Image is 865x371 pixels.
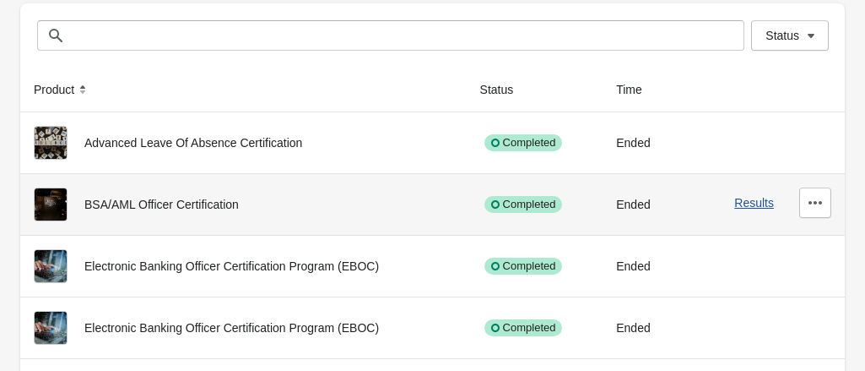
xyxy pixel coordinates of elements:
[484,258,563,275] div: Completed
[616,126,673,160] div: Ended
[765,29,799,42] span: Status
[473,74,538,105] button: Status
[34,188,453,221] div: BSA/AML Officer Certification
[27,74,98,105] button: Product
[734,196,774,210] button: Results
[616,249,673,283] div: Ended
[484,134,563,151] div: Completed
[616,311,673,345] div: Ended
[484,196,563,213] div: Completed
[609,74,666,105] button: Time
[484,319,563,336] div: Completed
[751,20,829,51] button: Status
[34,126,453,160] div: Advanced Leave Of Absence Certification
[616,188,673,221] div: Ended
[34,249,453,283] div: Electronic Banking Officer Certification Program (EBOC)
[34,311,453,345] div: Electronic Banking Officer Certification Program (EBOC)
